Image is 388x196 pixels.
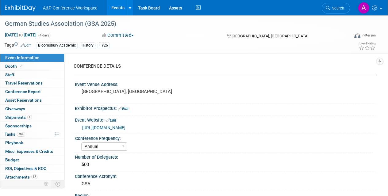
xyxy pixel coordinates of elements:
a: Staff [0,71,64,79]
span: Booth [5,64,24,69]
span: Asset Reservations [5,98,42,103]
button: Committed [100,32,136,39]
span: Staff [5,72,14,77]
span: Tasks [5,132,25,137]
span: Travel Reservations [5,81,43,85]
span: A&P Conference Workspace [43,6,98,10]
div: Event Format [321,32,376,41]
a: Giveaways [0,105,64,113]
div: 500 [79,160,371,169]
div: Event Rating [359,42,375,45]
span: Shipments [5,115,32,120]
a: Shipments1 [0,113,64,122]
td: Personalize Event Tab Strip [41,180,52,188]
div: GSA [79,179,371,189]
span: Conference Report [5,89,41,94]
span: Budget [5,157,19,162]
span: Event Information [5,55,40,60]
td: Tags [5,42,31,49]
img: Amanda Oney [358,2,370,14]
span: [GEOGRAPHIC_DATA], [GEOGRAPHIC_DATA] [232,34,308,38]
div: History [80,42,95,49]
pre: [GEOGRAPHIC_DATA], [GEOGRAPHIC_DATA] [82,89,194,94]
div: Exhibitor Prospectus: [75,104,376,112]
div: Conference Acronym: [75,172,376,179]
a: Edit [118,107,129,111]
a: Travel Reservations [0,79,64,87]
i: Booth reservation complete [20,64,23,68]
div: Number of Delegates: [75,153,376,160]
div: CONFERENCE DETAILS [74,63,371,70]
span: Search [330,6,344,10]
a: Conference Report [0,88,64,96]
span: Attachments [5,175,37,179]
div: In-Person [361,33,376,38]
span: to [18,32,24,37]
a: Misc. Expenses & Credits [0,147,64,156]
a: Budget [0,156,64,164]
div: Event Venue Address: [75,80,376,88]
div: Bloomsbury Academic [36,42,78,49]
span: Misc. Expenses & Credits [5,149,53,154]
img: Format-Inperson.png [354,33,360,38]
a: Tasks76% [0,130,64,138]
span: ROI, Objectives & ROO [5,166,46,171]
a: Edit [106,118,116,123]
td: Toggle Event Tabs [52,180,64,188]
a: [URL][DOMAIN_NAME] [82,125,125,130]
a: Asset Reservations [0,96,64,104]
span: (4 days) [38,33,51,37]
span: Playbook [5,140,23,145]
div: FY26 [98,42,110,49]
span: 12 [31,175,37,179]
div: Conference Frequency: [75,134,373,141]
a: Playbook [0,139,64,147]
a: Attachments12 [0,173,64,181]
img: ExhibitDay [5,5,36,11]
span: Sponsorships [5,123,32,128]
a: Edit [21,43,31,47]
div: German Studies Association (GSA 2025) [3,18,344,29]
a: Event Information [0,54,64,62]
div: Event Website: [75,115,376,123]
a: Search [322,3,350,13]
a: Booth [0,62,64,70]
span: Giveaways [5,106,25,111]
span: [DATE] [DATE] [5,32,37,38]
span: 1 [27,115,32,119]
a: ROI, Objectives & ROO [0,164,64,173]
span: 76% [17,132,25,137]
a: Sponsorships [0,122,64,130]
